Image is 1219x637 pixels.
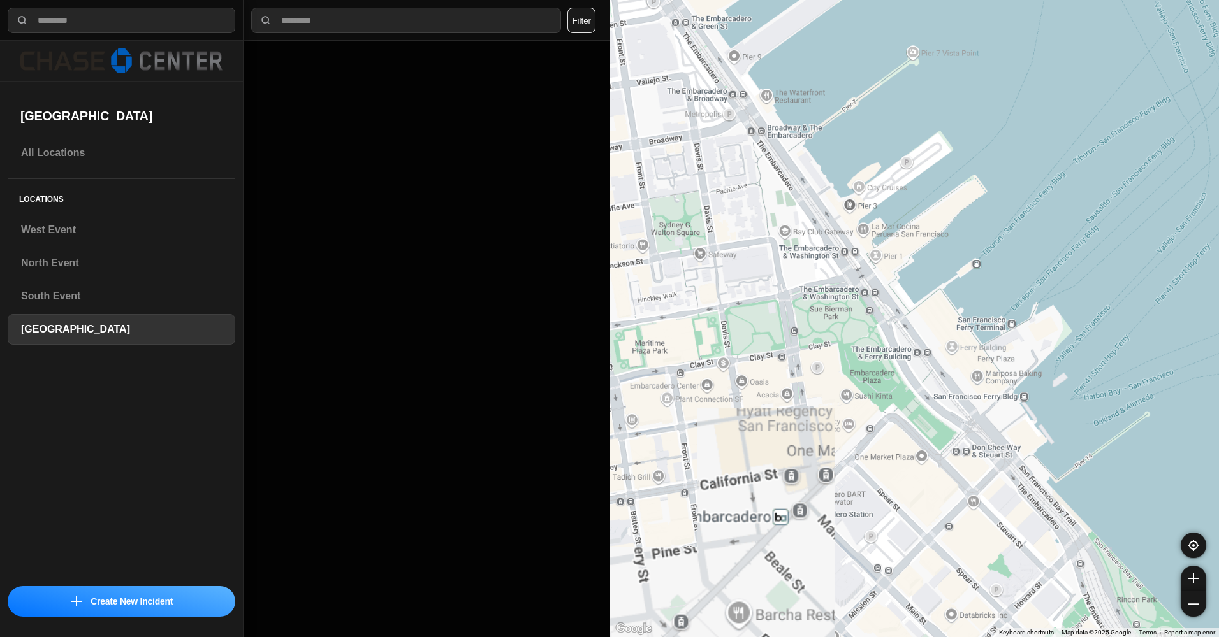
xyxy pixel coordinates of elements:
[21,145,222,161] h3: All Locations
[21,289,222,304] h3: South Event
[8,314,235,345] a: [GEOGRAPHIC_DATA]
[1139,629,1157,636] a: Terms (opens in new tab)
[1062,629,1131,636] span: Map data ©2025 Google
[613,620,655,637] a: Open this area in Google Maps (opens a new window)
[8,586,235,617] button: iconCreate New Incident
[8,281,235,311] a: South Event
[91,595,173,608] p: Create New Incident
[21,255,222,271] h3: North Event
[20,48,223,73] img: logo
[1188,573,1199,583] img: zoom-in
[1181,591,1206,617] button: zoom-out
[8,179,235,215] h5: Locations
[567,8,595,33] button: Filter
[71,596,82,606] img: icon
[613,620,655,637] img: Google
[1188,599,1199,609] img: zoom-out
[21,222,222,238] h3: West Event
[21,322,222,337] h3: [GEOGRAPHIC_DATA]
[20,107,223,125] h2: [GEOGRAPHIC_DATA]
[16,14,29,27] img: search
[1188,540,1199,551] img: recenter
[1181,566,1206,591] button: zoom-in
[8,138,235,168] a: All Locations
[999,628,1054,637] button: Keyboard shortcuts
[8,248,235,278] a: North Event
[8,215,235,245] a: West Event
[1164,629,1215,636] a: Report a map error
[1181,533,1206,558] button: recenter
[259,14,272,27] img: search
